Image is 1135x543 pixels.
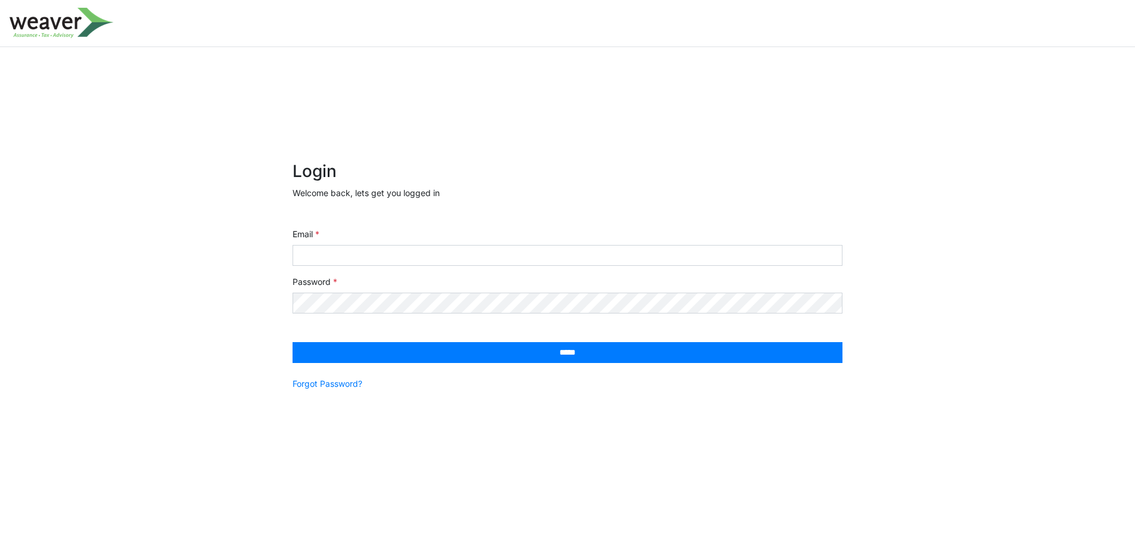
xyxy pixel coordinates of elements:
label: Password [293,275,337,288]
h2: Login [293,162,842,182]
p: Welcome back, lets get you logged in [293,187,842,199]
img: spp logo [10,8,114,38]
label: Email [293,228,319,240]
a: Forgot Password? [293,377,362,390]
